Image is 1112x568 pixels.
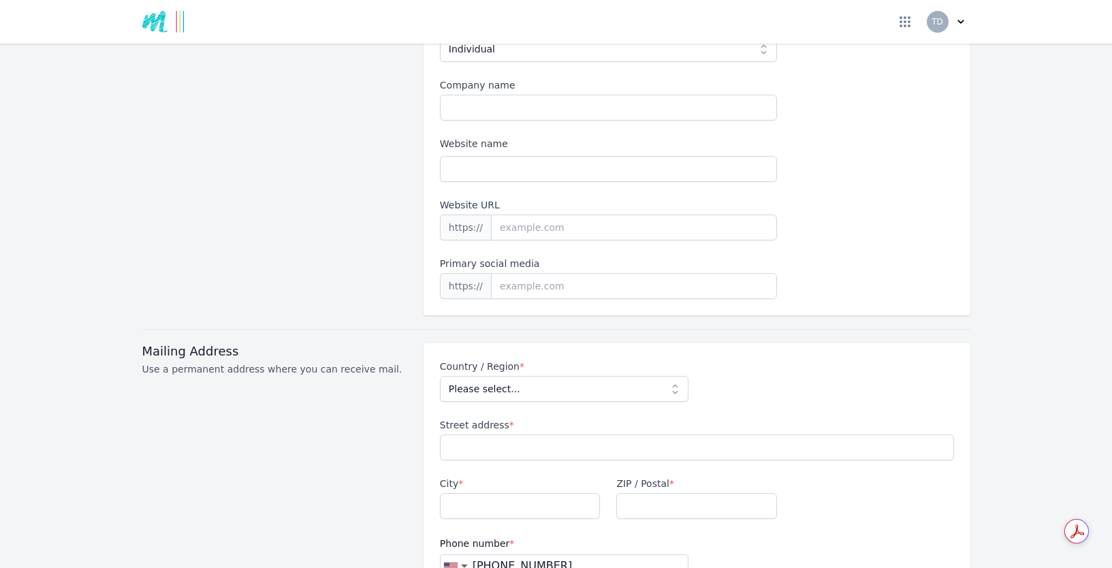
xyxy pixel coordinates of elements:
label: Street address [440,418,954,432]
span: https:// [440,273,491,299]
input: example.com [491,273,777,299]
label: ZIP / Postal [616,477,777,490]
h3: Mailing Address [142,343,407,360]
label: Website URL [440,198,777,212]
label: Country / Region [440,360,688,373]
label: Primary social media [440,257,777,270]
label: Company name [440,78,777,92]
input: example.com [491,215,777,240]
label: Website name [440,137,777,151]
span: https:// [440,215,491,240]
span: Phone number [440,538,514,549]
p: Use a permanent address where you can receive mail. [142,362,407,376]
label: City [440,477,601,490]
